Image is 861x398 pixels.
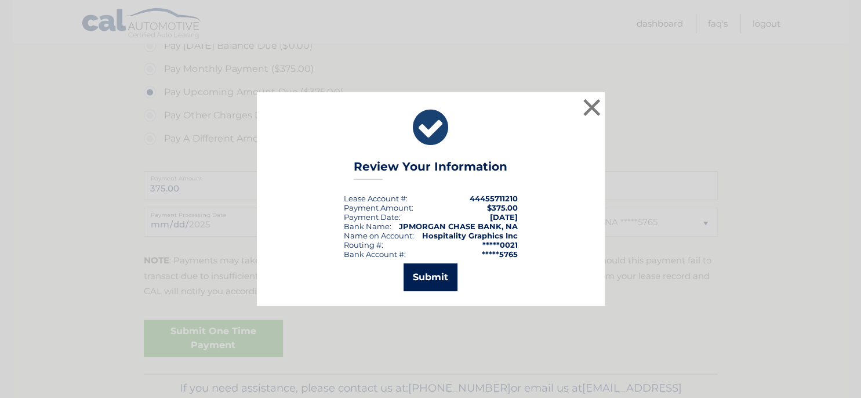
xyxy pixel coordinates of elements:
[470,194,518,203] strong: 44455711210
[487,203,518,212] span: $375.00
[344,212,401,222] div: :
[490,212,518,222] span: [DATE]
[344,203,413,212] div: Payment Amount:
[354,160,507,180] h3: Review Your Information
[404,263,457,291] button: Submit
[399,222,518,231] strong: JPMORGAN CHASE BANK, NA
[344,212,399,222] span: Payment Date
[344,231,414,240] div: Name on Account:
[344,240,383,249] div: Routing #:
[344,249,406,259] div: Bank Account #:
[422,231,518,240] strong: Hospitality Graphics Inc
[344,194,408,203] div: Lease Account #:
[580,96,604,119] button: ×
[344,222,391,231] div: Bank Name:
